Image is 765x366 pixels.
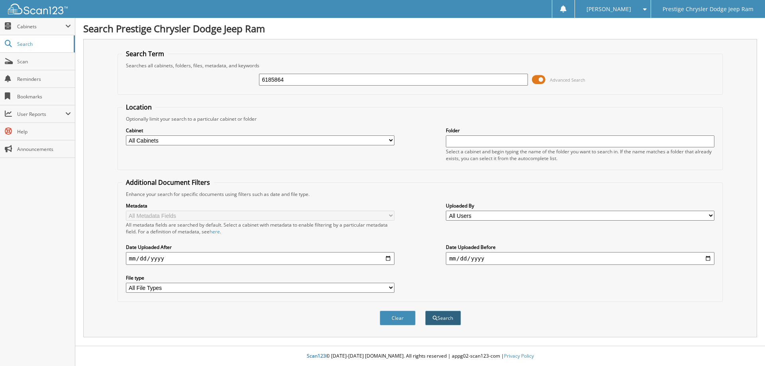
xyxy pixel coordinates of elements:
[446,244,714,251] label: Date Uploaded Before
[122,115,719,122] div: Optionally limit your search to a particular cabinet or folder
[446,252,714,265] input: end
[550,77,585,83] span: Advanced Search
[126,252,394,265] input: start
[126,127,394,134] label: Cabinet
[122,49,168,58] legend: Search Term
[8,4,68,14] img: scan123-logo-white.svg
[126,221,394,235] div: All metadata fields are searched by default. Select a cabinet with metadata to enable filtering b...
[210,228,220,235] a: here
[75,346,765,366] div: © [DATE]-[DATE] [DOMAIN_NAME]. All rights reserved | appg02-scan123-com |
[126,244,394,251] label: Date Uploaded After
[446,202,714,209] label: Uploaded By
[17,76,71,82] span: Reminders
[446,148,714,162] div: Select a cabinet and begin typing the name of the folder you want to search in. If the name match...
[17,146,71,153] span: Announcements
[17,128,71,135] span: Help
[586,7,631,12] span: [PERSON_NAME]
[446,127,714,134] label: Folder
[307,352,326,359] span: Scan123
[122,62,719,69] div: Searches all cabinets, folders, files, metadata, and keywords
[663,7,753,12] span: Prestige Chrysler Dodge Jeep Ram
[122,191,719,198] div: Enhance your search for specific documents using filters such as date and file type.
[17,41,70,47] span: Search
[425,311,461,325] button: Search
[725,328,765,366] iframe: Chat Widget
[17,58,71,65] span: Scan
[122,178,214,187] legend: Additional Document Filters
[122,103,156,112] legend: Location
[17,111,65,117] span: User Reports
[380,311,416,325] button: Clear
[17,23,65,30] span: Cabinets
[83,22,757,35] h1: Search Prestige Chrysler Dodge Jeep Ram
[126,274,394,281] label: File type
[17,93,71,100] span: Bookmarks
[126,202,394,209] label: Metadata
[504,352,534,359] a: Privacy Policy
